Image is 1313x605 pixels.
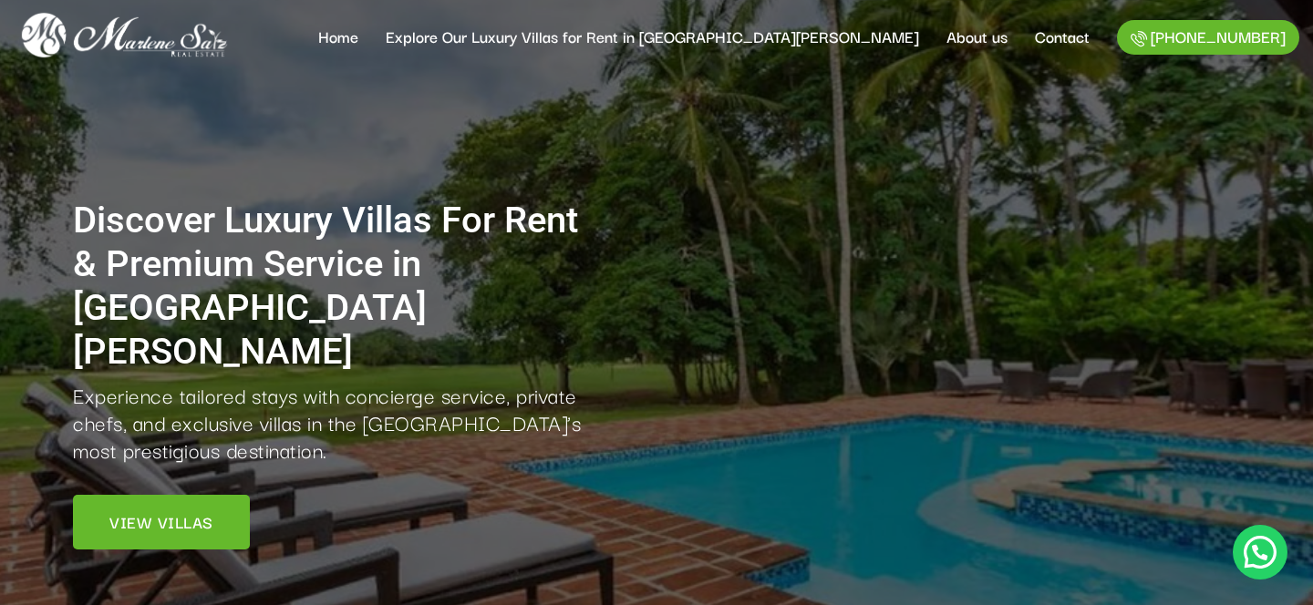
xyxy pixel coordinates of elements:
img: logo [14,6,233,66]
p: Experience tailored stays with concierge service, private chefs, and exclusive villas in the [GEO... [73,381,604,463]
span: View Villas [109,513,213,531]
a: View Villas [73,495,250,549]
h1: Discover Luxury Villas For Rent & Premium Service in [GEOGRAPHIC_DATA][PERSON_NAME] [73,199,604,374]
a: [PHONE_NUMBER] [1117,20,1299,55]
